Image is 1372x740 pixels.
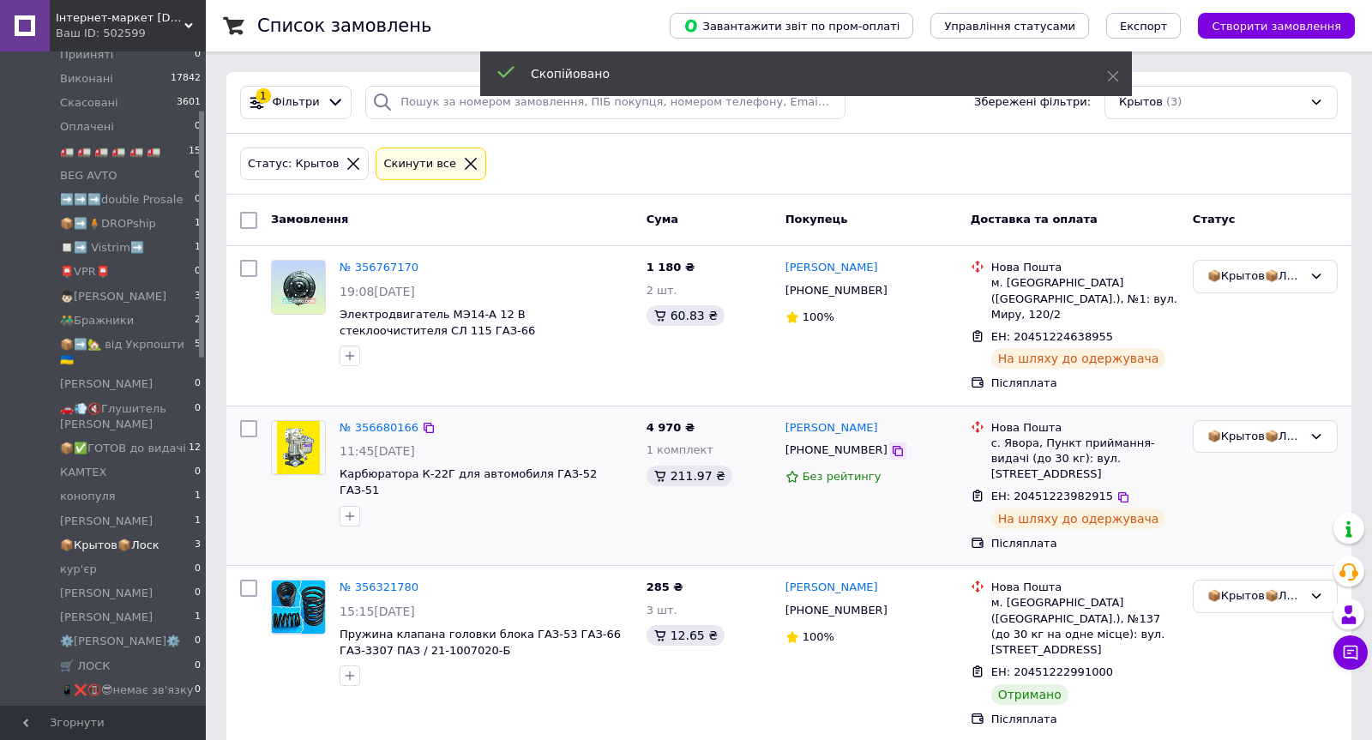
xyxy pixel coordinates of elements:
[60,610,153,625] span: [PERSON_NAME]
[683,18,900,33] span: Завантажити звіт по пром-оплаті
[195,586,201,601] span: 0
[195,119,201,135] span: 0
[785,580,878,596] a: [PERSON_NAME]
[944,20,1075,33] span: Управління статусами
[785,420,878,436] a: [PERSON_NAME]
[60,683,194,698] span: 📱❌📵😎немає зв'язку
[60,376,153,392] span: [PERSON_NAME]
[991,665,1113,678] span: ЕН: 20451222991000
[647,625,725,646] div: 12.65 ₴
[271,580,326,635] a: Фото товару
[195,289,201,304] span: 3
[60,441,186,456] span: 📦✅ГОТОВ до видачі
[195,376,201,392] span: 0
[195,47,201,63] span: 0
[785,260,878,276] a: [PERSON_NAME]
[256,88,271,104] div: 1
[340,421,418,434] a: № 356680166
[189,144,201,159] span: 15
[60,240,144,256] span: 🔲➡️ Vistrim➡️
[177,95,201,111] span: 3601
[1166,95,1182,108] span: (3)
[271,213,348,226] span: Замовлення
[803,470,882,483] span: Без рейтингу
[195,610,201,625] span: 1
[60,71,113,87] span: Виконані
[991,684,1068,705] div: Отримано
[1333,635,1368,670] button: Чат з покупцем
[273,94,320,111] span: Фільтри
[60,192,183,208] span: ➡️➡️➡️double Prosale
[991,508,1166,529] div: На шляху до одержувача
[195,465,201,480] span: 0
[171,71,201,87] span: 17842
[340,581,418,593] a: № 356321780
[340,605,415,618] span: 15:15[DATE]
[803,630,834,643] span: 100%
[340,261,418,274] a: № 356767170
[365,86,845,119] input: Пошук за номером замовлення, ПІБ покупця, номером телефону, Email, номером накладної
[244,155,342,173] div: Статус: Крытов
[531,65,1064,82] div: Скопійовано
[785,604,888,617] span: [PHONE_NUMBER]
[1207,587,1303,605] div: 📦Крытов📦Лоск
[991,330,1113,343] span: ЕН: 20451224638955
[56,10,184,26] span: Інтернет-маркет gruz-avto.com — ваш шлях до надійної роботи на дорозі!
[272,581,325,634] img: Фото товару
[195,168,201,183] span: 0
[60,47,113,63] span: Прийняті
[56,26,206,41] div: Ваш ID: 502599
[60,95,118,111] span: Скасовані
[195,659,201,674] span: 0
[60,289,166,304] span: 👦🏻[PERSON_NAME]
[60,514,153,529] span: [PERSON_NAME]
[340,444,415,458] span: 11:45[DATE]
[647,305,725,326] div: 60.83 ₴
[785,284,888,297] span: [PHONE_NUMBER]
[60,144,160,159] span: 🚛 🚛 🚛 🚛 🚛 🚛
[647,284,677,297] span: 2 шт.
[647,466,732,486] div: 211.97 ₴
[785,443,888,456] span: [PHONE_NUMBER]
[340,308,535,337] a: Электродвигатель МЭ14-А 12 В стеклоочистителя СЛ 115 ГАЗ-66
[60,562,97,577] span: кур'єр
[257,15,431,36] h1: Список замовлень
[380,155,460,173] div: Cкинути все
[340,467,597,496] a: Карбюратора К-22Г для автомобиля ГАЗ-52 ГАЗ-51
[340,285,415,298] span: 19:08[DATE]
[991,436,1179,483] div: с. Явора, Пункт приймання-видачі (до 30 кг): вул. [STREET_ADDRESS]
[991,348,1166,369] div: На шляху до одержувача
[195,192,201,208] span: 0
[1193,213,1236,226] span: Статус
[803,310,834,323] span: 100%
[195,401,201,432] span: 0
[340,628,621,657] span: Пружина клапана головки блока ГАЗ-53 ГАЗ-66 ГАЗ-3307 ПАЗ / 21-1007020-Б
[991,712,1179,727] div: Післяплата
[670,13,913,39] button: Завантажити звіт по пром-оплаті
[60,586,153,601] span: [PERSON_NAME]
[60,538,159,553] span: 📦Крытов📦Лоск
[60,401,195,432] span: 🚗💨🔇Глушитель [PERSON_NAME]
[1207,428,1303,446] div: 📦Крытов📦Лоск
[195,514,201,529] span: 1
[785,213,848,226] span: Покупець
[991,420,1179,436] div: Нова Пошта
[60,216,156,232] span: 📦➡️🧍DROPship
[195,313,201,328] span: 2
[991,490,1113,502] span: ЕН: 20451223982915
[271,260,326,315] a: Фото товару
[647,213,678,226] span: Cума
[991,536,1179,551] div: Післяплата
[991,376,1179,391] div: Післяплата
[195,337,201,368] span: 5
[647,604,677,617] span: 3 шт.
[60,634,180,649] span: ⚙️[PERSON_NAME]⚙️
[974,94,1091,111] span: Збережені фільтри:
[195,240,201,256] span: 1
[195,264,201,280] span: 0
[930,13,1089,39] button: Управління статусами
[60,659,110,674] span: 🛒 ЛОСК
[60,264,110,280] span: 📮VPR📮
[647,261,695,274] span: 1 180 ₴
[1207,268,1303,286] div: 📦Крытов📦Лоск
